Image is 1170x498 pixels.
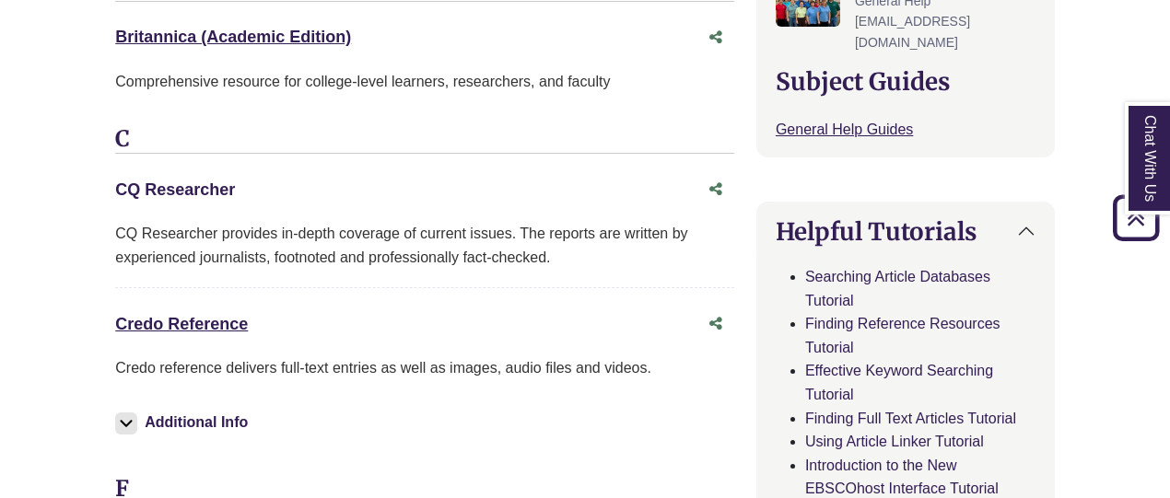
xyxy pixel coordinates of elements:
[697,20,734,55] button: Share this database
[697,172,734,207] button: Share this database
[757,203,1054,261] button: Helpful Tutorials
[697,307,734,342] button: Share this database
[115,222,734,269] div: CQ Researcher provides in-depth coverage of current issues. The reports are written by experience...
[805,269,990,308] a: Searching Article Databases Tutorial
[115,315,248,333] a: Credo Reference
[115,180,235,199] a: CQ Researcher
[805,363,993,402] a: Effective Keyword Searching Tutorial
[776,67,1035,96] h2: Subject Guides
[805,434,984,449] a: Using Article Linker Tutorial
[115,410,253,435] button: Additional Info
[776,122,913,137] a: General Help Guides
[805,457,999,497] a: Introduction to the New EBSCOhost Interface Tutorial
[805,411,1016,426] a: Finding Full Text Articles Tutorial
[855,14,970,49] span: [EMAIL_ADDRESS][DOMAIN_NAME]
[805,316,1000,355] a: Finding Reference Resources Tutorial
[115,70,734,94] p: Comprehensive resource for college-level learners, researchers, and faculty
[115,28,351,46] a: Britannica (Academic Edition)
[1106,205,1165,230] a: Back to Top
[115,126,734,154] h3: C
[115,356,734,380] p: Credo reference delivers full-text entries as well as images, audio files and videos.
